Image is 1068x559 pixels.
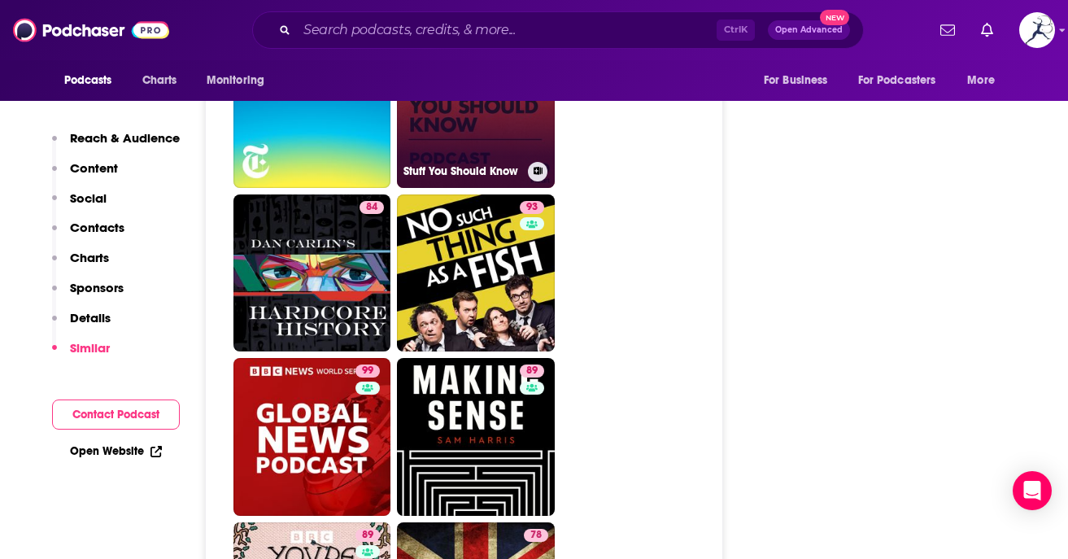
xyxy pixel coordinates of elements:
[52,340,110,370] button: Similar
[13,15,169,46] img: Podchaser - Follow, Share and Rate Podcasts
[1019,12,1055,48] img: User Profile
[520,365,544,378] a: 89
[752,65,848,96] button: open menu
[1019,12,1055,48] span: Logged in as BloomsburySpecialInterest
[70,280,124,295] p: Sponsors
[934,16,961,44] a: Show notifications dropdown
[355,365,380,378] a: 99
[1019,12,1055,48] button: Show profile menu
[956,65,1015,96] button: open menu
[52,310,111,340] button: Details
[233,358,391,516] a: 99
[53,65,133,96] button: open menu
[70,310,111,325] p: Details
[360,201,384,214] a: 84
[52,190,107,221] button: Social
[52,220,124,250] button: Contacts
[70,250,109,265] p: Charts
[974,16,1000,44] a: Show notifications dropdown
[142,69,177,92] span: Charts
[70,444,162,458] a: Open Website
[362,527,373,544] span: 89
[52,400,180,430] button: Contact Podcast
[52,250,109,280] button: Charts
[397,30,555,188] a: 99Stuff You Should Know
[207,69,264,92] span: Monitoring
[70,130,180,146] p: Reach & Audience
[717,20,755,41] span: Ctrl K
[967,69,995,92] span: More
[526,199,538,216] span: 93
[820,10,849,25] span: New
[195,65,286,96] button: open menu
[403,164,521,178] h3: Stuff You Should Know
[70,160,118,176] p: Content
[530,527,542,544] span: 78
[764,69,828,92] span: For Business
[70,190,107,206] p: Social
[858,69,936,92] span: For Podcasters
[520,201,544,214] a: 93
[768,20,850,40] button: Open AdvancedNew
[70,340,110,356] p: Similar
[355,529,380,542] a: 89
[52,160,118,190] button: Content
[397,358,555,516] a: 89
[233,30,391,188] a: 99
[1013,471,1052,510] div: Open Intercom Messenger
[233,194,391,352] a: 84
[52,130,180,160] button: Reach & Audience
[366,199,377,216] span: 84
[297,17,717,43] input: Search podcasts, credits, & more...
[362,363,373,379] span: 99
[848,65,960,96] button: open menu
[64,69,112,92] span: Podcasts
[526,363,538,379] span: 89
[52,280,124,310] button: Sponsors
[252,11,864,49] div: Search podcasts, credits, & more...
[70,220,124,235] p: Contacts
[775,26,843,34] span: Open Advanced
[132,65,187,96] a: Charts
[524,529,548,542] a: 78
[397,194,555,352] a: 93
